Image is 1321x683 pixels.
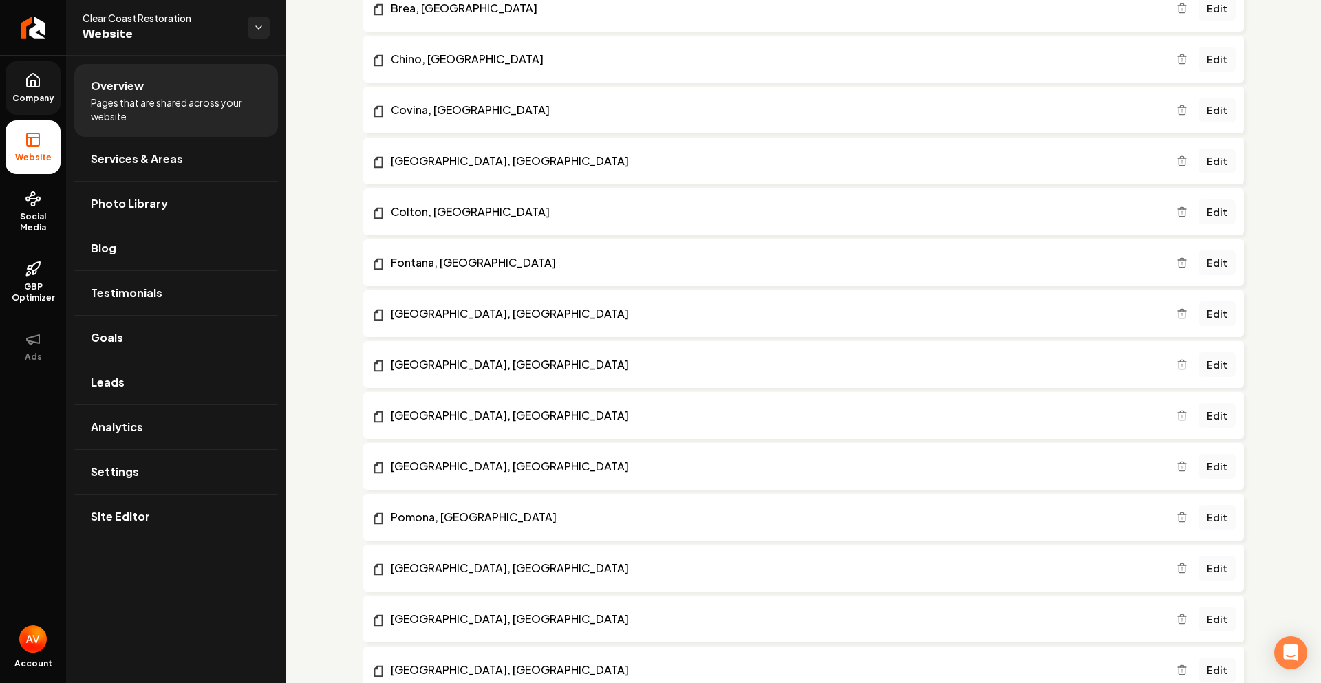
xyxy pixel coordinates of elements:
span: Site Editor [91,508,150,525]
span: Clear Coast Restoration [83,11,237,25]
button: Ads [6,320,61,373]
span: Photo Library [91,195,168,212]
span: Goals [91,329,123,346]
a: [GEOGRAPHIC_DATA], [GEOGRAPHIC_DATA] [372,153,1177,169]
a: Edit [1199,352,1236,377]
span: Services & Areas [91,151,183,167]
span: Account [14,658,52,669]
a: Blog [74,226,278,270]
a: Edit [1199,658,1236,682]
a: GBP Optimizer [6,250,61,314]
span: Testimonials [91,285,162,301]
img: Ana Villa [19,625,47,653]
a: [GEOGRAPHIC_DATA], [GEOGRAPHIC_DATA] [372,305,1177,322]
a: Pomona, [GEOGRAPHIC_DATA] [372,509,1177,525]
span: Website [83,25,237,44]
a: Edit [1199,403,1236,428]
img: Rebolt Logo [21,17,46,39]
span: Social Media [6,211,61,233]
a: Edit [1199,47,1236,72]
a: Edit [1199,301,1236,326]
span: Company [7,93,60,104]
div: Open Intercom Messenger [1274,636,1307,669]
a: Chino, [GEOGRAPHIC_DATA] [372,51,1177,67]
a: Analytics [74,405,278,449]
span: Blog [91,240,116,257]
a: Edit [1199,98,1236,122]
a: Leads [74,360,278,404]
a: Settings [74,450,278,494]
a: Testimonials [74,271,278,315]
span: Ads [19,351,47,362]
span: Leads [91,374,125,391]
a: Site Editor [74,495,278,539]
a: Edit [1199,199,1236,224]
button: Open user button [19,625,47,653]
span: Settings [91,464,139,480]
a: Edit [1199,250,1236,275]
span: Overview [91,78,144,94]
a: Edit [1199,149,1236,173]
a: Services & Areas [74,137,278,181]
a: Edit [1199,556,1236,581]
span: GBP Optimizer [6,281,61,303]
a: [GEOGRAPHIC_DATA], [GEOGRAPHIC_DATA] [372,560,1177,576]
a: [GEOGRAPHIC_DATA], [GEOGRAPHIC_DATA] [372,407,1177,424]
a: [GEOGRAPHIC_DATA], [GEOGRAPHIC_DATA] [372,611,1177,627]
span: Analytics [91,419,143,435]
a: Photo Library [74,182,278,226]
a: Company [6,61,61,115]
a: [GEOGRAPHIC_DATA], [GEOGRAPHIC_DATA] [372,356,1177,373]
a: [GEOGRAPHIC_DATA], [GEOGRAPHIC_DATA] [372,458,1177,475]
a: Edit [1199,505,1236,530]
a: Colton, [GEOGRAPHIC_DATA] [372,204,1177,220]
a: [GEOGRAPHIC_DATA], [GEOGRAPHIC_DATA] [372,662,1177,678]
span: Website [10,152,57,163]
a: Edit [1199,607,1236,631]
a: Fontana, [GEOGRAPHIC_DATA] [372,254,1177,271]
span: Pages that are shared across your website. [91,96,261,123]
a: Edit [1199,454,1236,479]
a: Goals [74,316,278,360]
a: Social Media [6,180,61,244]
a: Covina, [GEOGRAPHIC_DATA] [372,102,1177,118]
